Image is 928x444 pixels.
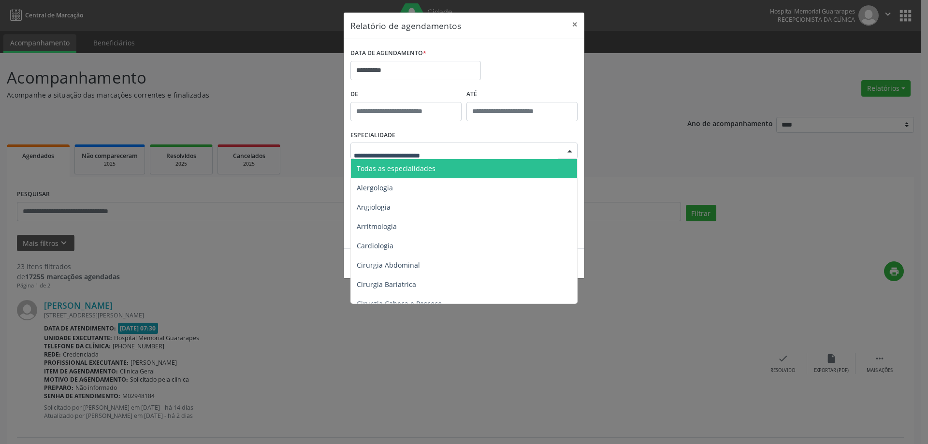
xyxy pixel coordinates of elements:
[357,222,397,231] span: Arritmologia
[350,19,461,32] h5: Relatório de agendamentos
[565,13,584,36] button: Close
[357,241,393,250] span: Cardiologia
[357,164,435,173] span: Todas as especialidades
[350,87,462,102] label: De
[350,128,395,143] label: ESPECIALIDADE
[357,280,416,289] span: Cirurgia Bariatrica
[357,202,391,212] span: Angiologia
[357,260,420,270] span: Cirurgia Abdominal
[357,299,442,308] span: Cirurgia Cabeça e Pescoço
[466,87,578,102] label: ATÉ
[357,183,393,192] span: Alergologia
[350,46,426,61] label: DATA DE AGENDAMENTO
